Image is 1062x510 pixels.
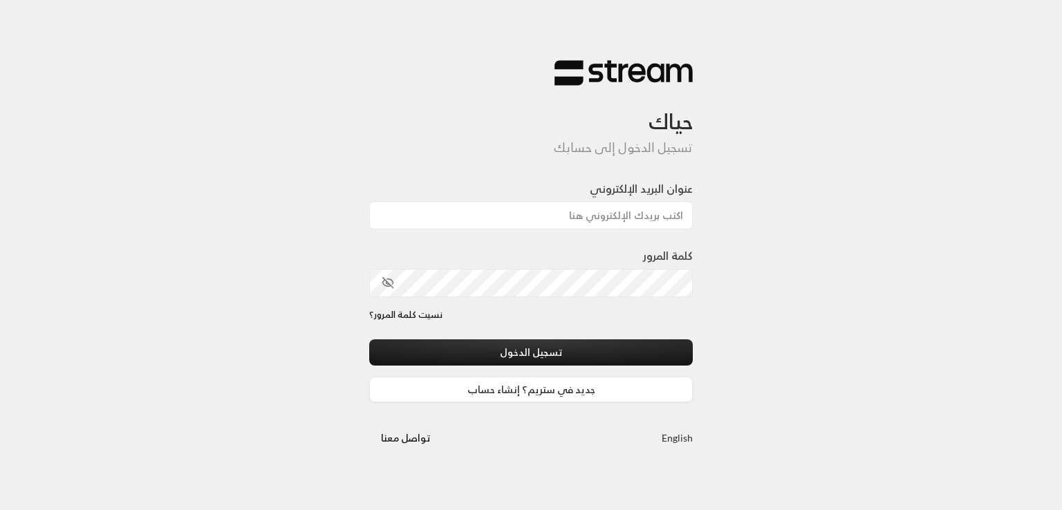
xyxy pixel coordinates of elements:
h3: حياك [369,86,693,134]
label: كلمة المرور [643,247,693,264]
label: عنوان البريد الإلكتروني [590,180,693,197]
input: اكتب بريدك الإلكتروني هنا [369,201,693,229]
a: جديد في ستريم؟ إنشاء حساب [369,377,693,402]
a: تواصل معنا [369,429,442,446]
a: English [662,425,693,451]
img: Stream Logo [555,59,693,86]
button: تواصل معنا [369,425,442,451]
button: تسجيل الدخول [369,339,693,365]
a: نسيت كلمة المرور؟ [369,308,442,322]
h5: تسجيل الدخول إلى حسابك [369,140,693,155]
button: toggle password visibility [376,271,400,294]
